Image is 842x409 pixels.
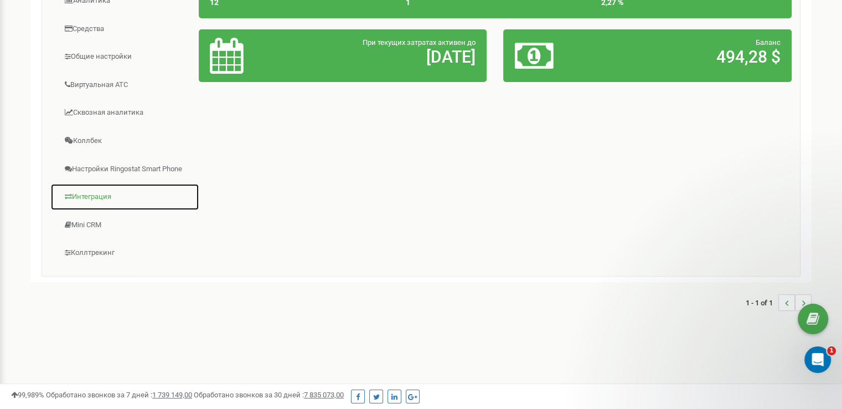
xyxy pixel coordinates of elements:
a: Коллтрекинг [50,239,199,267]
u: 7 835 073,00 [304,391,344,399]
u: 1 739 149,00 [152,391,192,399]
span: 99,989% [11,391,44,399]
span: 1 - 1 of 1 [746,294,778,311]
a: Интеграция [50,183,199,211]
a: Средства [50,16,199,43]
span: Обработано звонков за 7 дней : [46,391,192,399]
span: Баланс [756,38,781,47]
h2: 494,28 $ [609,48,781,66]
a: Настройки Ringostat Smart Phone [50,156,199,183]
iframe: Intercom live chat [804,346,831,373]
span: 1 [827,346,836,355]
span: Обработано звонков за 30 дней : [194,391,344,399]
a: Сквозная аналитика [50,99,199,126]
span: При текущих затратах активен до [363,38,476,47]
nav: ... [746,283,812,322]
a: Mini CRM [50,212,199,239]
a: Общие настройки [50,43,199,70]
a: Коллбек [50,127,199,155]
h2: [DATE] [304,48,476,66]
a: Виртуальная АТС [50,71,199,99]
